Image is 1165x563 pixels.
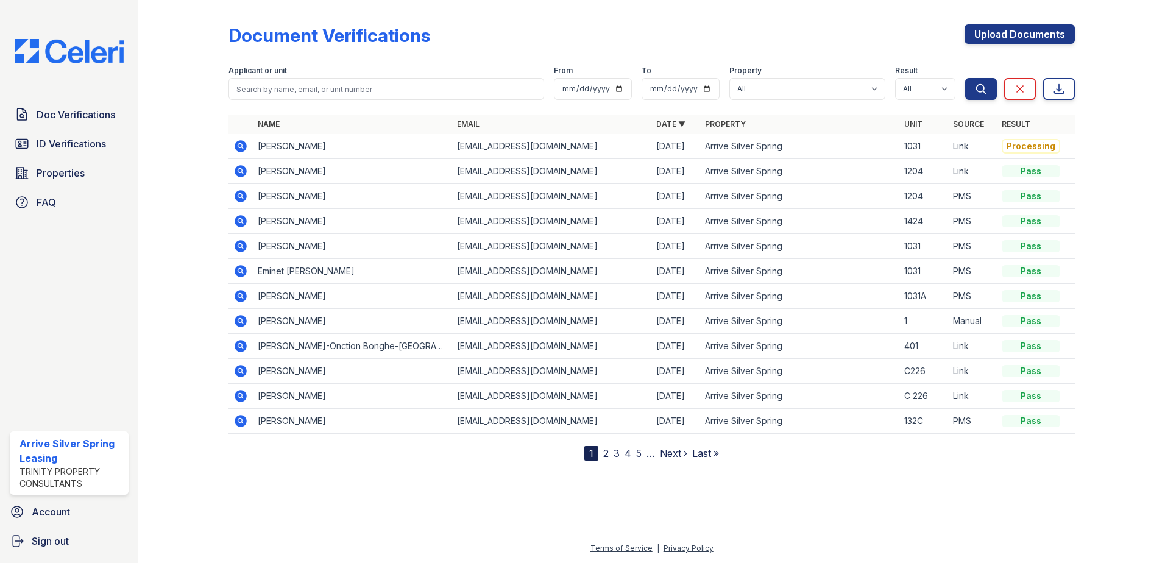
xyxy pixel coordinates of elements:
[948,159,997,184] td: Link
[657,544,659,553] div: |
[899,259,948,284] td: 1031
[948,309,997,334] td: Manual
[253,134,452,159] td: [PERSON_NAME]
[253,384,452,409] td: [PERSON_NAME]
[651,134,700,159] td: [DATE]
[554,66,573,76] label: From
[452,359,651,384] td: [EMAIL_ADDRESS][DOMAIN_NAME]
[1002,265,1060,277] div: Pass
[899,159,948,184] td: 1204
[948,134,997,159] td: Link
[899,284,948,309] td: 1031A
[705,119,746,129] a: Property
[452,134,651,159] td: [EMAIL_ADDRESS][DOMAIN_NAME]
[253,184,452,209] td: [PERSON_NAME]
[10,161,129,185] a: Properties
[700,159,899,184] td: Arrive Silver Spring
[1002,215,1060,227] div: Pass
[32,505,70,519] span: Account
[228,24,430,46] div: Document Verifications
[253,234,452,259] td: [PERSON_NAME]
[948,209,997,234] td: PMS
[642,66,651,76] label: To
[904,119,922,129] a: Unit
[614,447,620,459] a: 3
[895,66,918,76] label: Result
[948,184,997,209] td: PMS
[253,309,452,334] td: [PERSON_NAME]
[5,529,133,553] a: Sign out
[1002,119,1030,129] a: Result
[452,234,651,259] td: [EMAIL_ADDRESS][DOMAIN_NAME]
[899,134,948,159] td: 1031
[899,234,948,259] td: 1031
[899,384,948,409] td: C 226
[948,409,997,434] td: PMS
[452,384,651,409] td: [EMAIL_ADDRESS][DOMAIN_NAME]
[10,102,129,127] a: Doc Verifications
[899,334,948,359] td: 401
[1002,139,1060,154] div: Processing
[700,409,899,434] td: Arrive Silver Spring
[5,500,133,524] a: Account
[625,447,631,459] a: 4
[228,66,287,76] label: Applicant or unit
[700,284,899,309] td: Arrive Silver Spring
[651,209,700,234] td: [DATE]
[37,166,85,180] span: Properties
[452,309,651,334] td: [EMAIL_ADDRESS][DOMAIN_NAME]
[253,359,452,384] td: [PERSON_NAME]
[651,159,700,184] td: [DATE]
[899,309,948,334] td: 1
[1002,390,1060,402] div: Pass
[700,234,899,259] td: Arrive Silver Spring
[253,159,452,184] td: [PERSON_NAME]
[948,334,997,359] td: Link
[37,136,106,151] span: ID Verifications
[452,334,651,359] td: [EMAIL_ADDRESS][DOMAIN_NAME]
[457,119,480,129] a: Email
[10,132,129,156] a: ID Verifications
[700,209,899,234] td: Arrive Silver Spring
[651,309,700,334] td: [DATE]
[899,409,948,434] td: 132C
[1002,415,1060,427] div: Pass
[584,446,598,461] div: 1
[651,409,700,434] td: [DATE]
[636,447,642,459] a: 5
[700,359,899,384] td: Arrive Silver Spring
[948,284,997,309] td: PMS
[603,447,609,459] a: 2
[651,284,700,309] td: [DATE]
[899,184,948,209] td: 1204
[253,259,452,284] td: Eminet [PERSON_NAME]
[37,195,56,210] span: FAQ
[228,78,544,100] input: Search by name, email, or unit number
[729,66,762,76] label: Property
[899,359,948,384] td: C226
[651,234,700,259] td: [DATE]
[651,259,700,284] td: [DATE]
[664,544,714,553] a: Privacy Policy
[253,284,452,309] td: [PERSON_NAME]
[660,447,687,459] a: Next ›
[452,284,651,309] td: [EMAIL_ADDRESS][DOMAIN_NAME]
[452,409,651,434] td: [EMAIL_ADDRESS][DOMAIN_NAME]
[10,190,129,214] a: FAQ
[700,259,899,284] td: Arrive Silver Spring
[452,159,651,184] td: [EMAIL_ADDRESS][DOMAIN_NAME]
[1002,290,1060,302] div: Pass
[700,334,899,359] td: Arrive Silver Spring
[700,309,899,334] td: Arrive Silver Spring
[692,447,719,459] a: Last »
[590,544,653,553] a: Terms of Service
[953,119,984,129] a: Source
[1002,340,1060,352] div: Pass
[965,24,1075,44] a: Upload Documents
[253,209,452,234] td: [PERSON_NAME]
[700,134,899,159] td: Arrive Silver Spring
[452,209,651,234] td: [EMAIL_ADDRESS][DOMAIN_NAME]
[651,384,700,409] td: [DATE]
[948,384,997,409] td: Link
